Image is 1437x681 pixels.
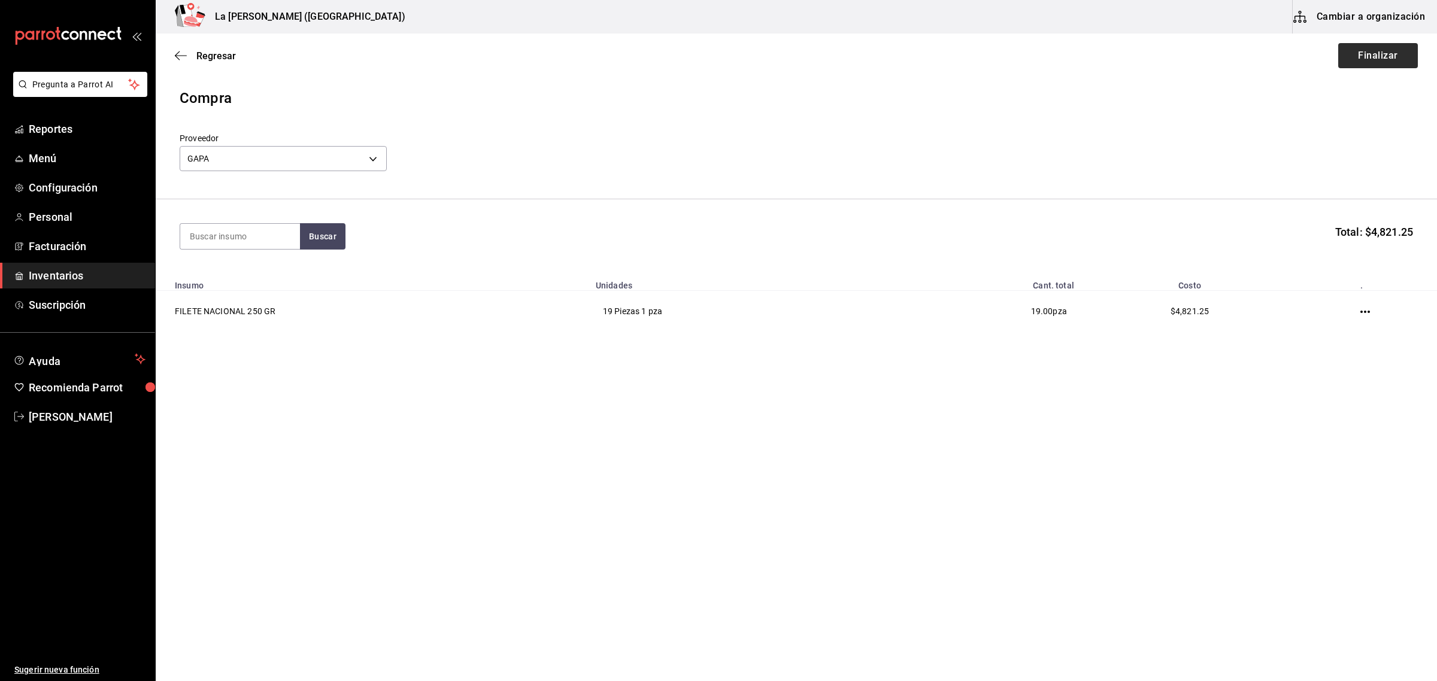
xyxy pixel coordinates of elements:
span: 19.00 [1031,306,1053,316]
span: $4,821.25 [1171,306,1209,316]
span: [PERSON_NAME] [29,409,145,425]
span: Facturación [29,238,145,254]
button: Buscar [300,223,345,250]
td: pza [872,291,1081,332]
th: Unidades [589,273,872,291]
span: Ayuda [29,352,130,366]
span: Configuración [29,180,145,196]
th: Cant. total [872,273,1081,291]
span: Regresar [196,50,236,62]
button: Pregunta a Parrot AI [13,72,147,97]
h3: La [PERSON_NAME] ([GEOGRAPHIC_DATA]) [205,10,405,24]
span: Menú [29,150,145,166]
div: GAPA [180,146,387,171]
button: Regresar [175,50,236,62]
span: Total: $4,821.25 [1335,224,1413,240]
span: Sugerir nueva función [14,664,145,676]
td: 19 Piezas 1 pza [589,291,872,332]
input: Buscar insumo [180,224,300,249]
span: Reportes [29,121,145,137]
button: open_drawer_menu [132,31,141,41]
span: Recomienda Parrot [29,379,145,396]
a: Pregunta a Parrot AI [8,87,147,99]
th: Insumo [156,273,589,291]
span: Suscripción [29,297,145,313]
th: . [1298,273,1437,291]
span: Pregunta a Parrot AI [32,78,129,91]
td: FILETE NACIONAL 250 GR [156,291,589,332]
button: Finalizar [1338,43,1418,68]
label: Proveedor [180,134,387,142]
th: Costo [1081,273,1298,291]
div: Compra [180,87,1413,109]
span: Personal [29,209,145,225]
span: Inventarios [29,267,145,284]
